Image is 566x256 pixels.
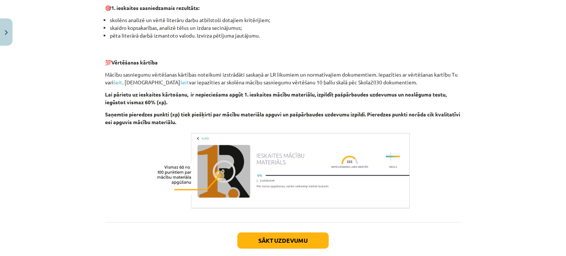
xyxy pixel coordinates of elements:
button: Sākt uzdevumu [237,232,329,249]
b: Vērtēšanas kārtība [111,59,158,66]
b: Saņemtie pieredzes punkti (xp) tiek piešķirti par mācību materiāla apguvi un pašpārbaudes uzdevum... [105,111,460,125]
img: icon-close-lesson-0947bae3869378f0d4975bcd49f059093ad1ed9edebbc8119c70593378902aed.svg [5,30,8,35]
a: šeit [113,79,122,85]
p: 🎯 [105,4,461,12]
li: skaidro kopsakarības, analizē tēlus un izdara secinājumus; [110,24,461,32]
strong: 1. ieskaites sasniedzamais rezultāts: [111,4,199,11]
p: 💯 [105,51,461,66]
li: skolēns analizē un vērtē literāru darbu atbilstoši dotajiem kritērijiem; [110,16,461,24]
b: Lai pārietu uz ieskaites kārtošanu, ir nepieciešams apgūt 1. ieskaites mācību materiālu, izpildīt... [105,91,447,105]
a: šeit [180,79,189,85]
li: pēta literārā darbā izmantoto valodu. Izvirza pētījuma jautājumu. [110,32,461,47]
p: Mācību sasniegumu vērtēšanas kārtības noteikumi izstrādāti saskaņā ar LR likumiem un normatīvajie... [105,71,461,86]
